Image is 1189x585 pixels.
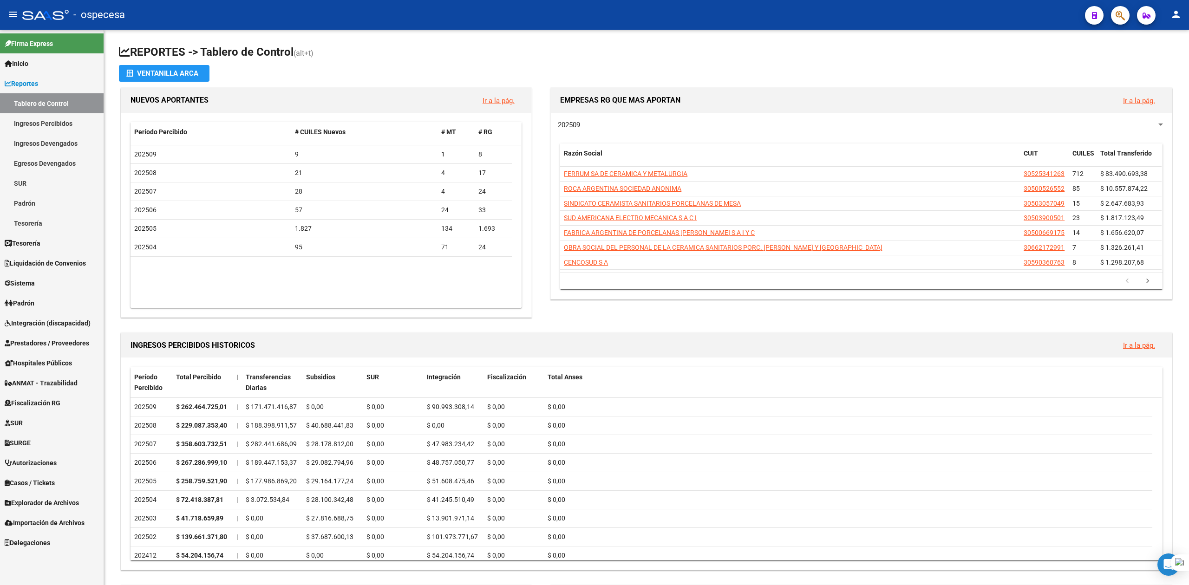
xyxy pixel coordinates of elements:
button: Ir a la pág. [475,92,522,109]
span: | [236,422,238,429]
strong: $ 41.718.659,89 [176,514,223,522]
span: | [236,440,238,448]
span: $ 0,00 [306,552,324,559]
div: Open Intercom Messenger [1157,553,1180,576]
span: $ 0,00 [548,459,565,466]
datatable-header-cell: | [233,367,242,398]
span: Padrón [5,298,34,308]
datatable-header-cell: Razón Social [560,143,1020,174]
div: 202505 [134,476,169,487]
span: $ 282.441.686,09 [246,440,297,448]
span: | [236,496,238,503]
span: Período Percibido [134,373,163,391]
span: 202509 [558,121,580,129]
div: 202506 [134,457,169,468]
span: Reportes [5,78,38,89]
a: go to next page [1139,276,1156,286]
span: $ 27.816.688,75 [306,514,353,522]
span: # MT [441,128,456,136]
datatable-header-cell: Integración [423,367,483,398]
span: 30503057049 [1024,200,1065,207]
span: $ 83.490.693,38 [1100,170,1148,177]
span: Explorador de Archivos [5,498,79,508]
span: SUR [5,418,23,428]
datatable-header-cell: Subsidios [302,367,363,398]
datatable-header-cell: Período Percibido [131,367,172,398]
a: go to previous page [1118,276,1136,286]
span: FERRUM SA DE CERAMICA Y METALURGIA [564,170,687,177]
span: 85 [1072,185,1080,192]
strong: $ 262.464.725,01 [176,403,227,410]
span: $ 1.817.123,49 [1100,214,1144,221]
span: Hospitales Públicos [5,358,72,368]
span: OBRA SOCIAL DEL PERSONAL DE LA CERAMICA SANITARIOS PORC. [PERSON_NAME] Y [GEOGRAPHIC_DATA] [564,244,882,251]
span: 202507 [134,188,157,195]
span: Integración [427,373,461,381]
mat-icon: menu [7,9,19,20]
span: SUR [366,373,379,381]
span: $ 0,00 [487,459,505,466]
span: $ 0,00 [487,496,505,503]
div: 1.827 [295,223,434,234]
datatable-header-cell: Total Anses [544,367,1152,398]
span: $ 0,00 [366,440,384,448]
span: Período Percibido [134,128,187,136]
div: 9 [295,149,434,160]
span: $ 1.298.207,68 [1100,259,1144,266]
span: Total Anses [548,373,582,381]
span: $ 189.447.153,37 [246,459,297,466]
span: Fiscalización [487,373,526,381]
span: Inicio [5,58,28,69]
span: $ 13.901.971,14 [427,514,474,522]
span: 30525341263 [1024,170,1065,177]
div: 33 [478,205,508,215]
button: Ir a la pág. [1116,337,1163,354]
div: 202412 [134,550,169,561]
span: 23 [1072,214,1080,221]
span: Autorizaciones [5,458,57,468]
span: INGRESOS PERCIBIDOS HISTORICOS [131,341,255,350]
span: $ 0,00 [246,533,263,540]
span: Liquidación de Convenios [5,258,86,268]
span: | [236,477,238,485]
strong: $ 267.286.999,10 [176,459,227,466]
span: $ 10.557.874,22 [1100,185,1148,192]
span: 30500526552 [1024,185,1065,192]
span: $ 0,00 [487,552,505,559]
span: $ 0,00 [548,514,565,522]
span: $ 1.656.620,07 [1100,229,1144,236]
datatable-header-cell: CUILES [1069,143,1097,174]
div: 202509 [134,402,169,412]
div: 24 [441,205,471,215]
span: $ 1.326.261,41 [1100,244,1144,251]
datatable-header-cell: Total Transferido [1097,143,1162,174]
span: $ 0,00 [306,403,324,410]
div: 202507 [134,439,169,449]
datatable-header-cell: SUR [363,367,423,398]
span: $ 188.398.911,57 [246,422,297,429]
div: 4 [441,168,471,178]
span: $ 0,00 [548,552,565,559]
span: # RG [478,128,492,136]
span: $ 0,00 [246,552,263,559]
datatable-header-cell: Período Percibido [131,122,291,142]
div: 1 [441,149,471,160]
span: $ 41.245.510,49 [427,496,474,503]
strong: $ 229.087.353,40 [176,422,227,429]
div: 202504 [134,494,169,505]
span: Fiscalización RG [5,398,60,408]
span: 30500669175 [1024,229,1065,236]
span: $ 2.647.683,93 [1100,200,1144,207]
span: $ 177.986.869,20 [246,477,297,485]
span: $ 101.973.771,67 [427,533,478,540]
span: Importación de Archivos [5,518,85,528]
span: $ 0,00 [366,552,384,559]
span: $ 0,00 [366,422,384,429]
datatable-header-cell: Fiscalización [483,367,544,398]
span: | [236,514,238,522]
span: Transferencias Diarias [246,373,291,391]
span: $ 47.983.234,42 [427,440,474,448]
span: 30590360763 [1024,259,1065,266]
span: $ 54.204.156,74 [427,552,474,559]
span: ROCA ARGENTINA SOCIEDAD ANONIMA [564,185,681,192]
